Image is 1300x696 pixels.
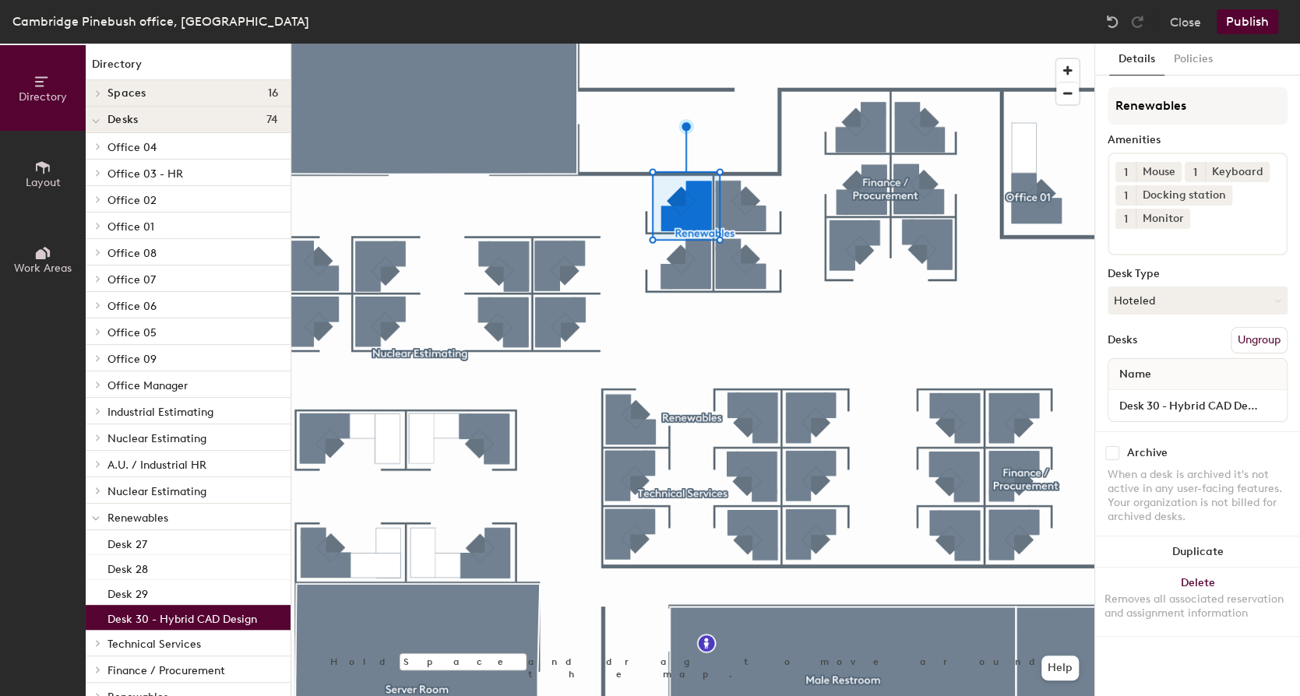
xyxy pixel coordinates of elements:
[1108,268,1288,280] div: Desk Type
[1041,656,1079,680] button: Help
[107,511,168,525] span: Renewables
[1217,9,1278,34] button: Publish
[107,432,206,445] span: Nuclear Estimating
[1108,134,1288,146] div: Amenities
[107,220,154,234] span: Office 01
[107,533,147,551] p: Desk 27
[1104,14,1120,30] img: Undo
[107,664,225,677] span: Finance / Procurement
[1185,162,1205,182] button: 1
[1164,44,1222,76] button: Policies
[12,12,309,31] div: Cambridge Pinebush office, [GEOGRAPHIC_DATA]
[1136,209,1190,229] div: Monitor
[1112,360,1159,388] span: Name
[14,262,72,275] span: Work Areas
[266,114,278,126] span: 74
[107,114,138,126] span: Desks
[107,87,146,100] span: Spaces
[1108,468,1288,524] div: When a desk is archived it's not active in any user-facing features. Your organization is not bil...
[107,406,213,419] span: Industrial Estimating
[107,485,206,498] span: Nuclear Estimating
[107,459,206,472] span: A.U. / Industrial HR
[1115,185,1136,206] button: 1
[107,326,157,339] span: Office 05
[86,56,291,80] h1: Directory
[107,247,157,260] span: Office 08
[107,353,157,366] span: Office 09
[1095,568,1300,636] button: DeleteRemoves all associated reservation and assignment information
[1115,162,1136,182] button: 1
[1124,188,1128,204] span: 1
[107,379,188,392] span: Office Manager
[107,300,157,313] span: Office 06
[1136,185,1232,206] div: Docking station
[107,194,157,207] span: Office 02
[1170,9,1201,34] button: Close
[1193,164,1197,181] span: 1
[1124,164,1128,181] span: 1
[267,87,278,100] span: 16
[107,167,183,181] span: Office 03 - HR
[1108,286,1288,315] button: Hoteled
[107,638,201,651] span: Technical Services
[1124,211,1128,227] span: 1
[107,141,157,154] span: Office 04
[1109,44,1164,76] button: Details
[107,583,148,601] p: Desk 29
[1115,209,1136,229] button: 1
[1231,327,1288,353] button: Ungroup
[1095,536,1300,568] button: Duplicate
[107,608,257,626] p: Desk 30 - Hybrid CAD Design
[1127,447,1168,459] div: Archive
[107,558,148,576] p: Desk 28
[1104,592,1291,620] div: Removes all associated reservation and assignment information
[107,273,156,286] span: Office 07
[1129,14,1145,30] img: Redo
[19,90,67,104] span: Directory
[26,176,61,189] span: Layout
[1112,395,1284,417] input: Unnamed desk
[1136,162,1182,182] div: Mouse
[1108,334,1137,346] div: Desks
[1205,162,1270,182] div: Keyboard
